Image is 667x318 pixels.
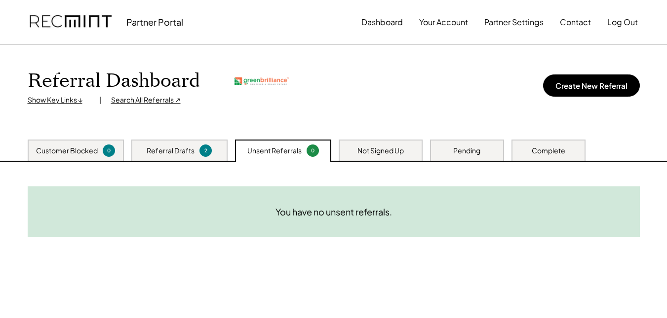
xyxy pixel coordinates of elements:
[560,12,591,32] button: Contact
[247,146,302,156] div: Unsent Referrals
[104,147,114,154] div: 0
[361,12,403,32] button: Dashboard
[532,146,565,156] div: Complete
[235,77,289,85] img: greenbrilliance.png
[357,146,404,156] div: Not Signed Up
[111,95,181,105] div: Search All Referrals ↗
[30,5,112,39] img: recmint-logotype%403x.png
[147,146,195,156] div: Referral Drafts
[201,147,210,154] div: 2
[453,146,480,156] div: Pending
[28,70,200,93] h1: Referral Dashboard
[543,74,640,97] button: Create New Referral
[308,147,317,154] div: 0
[28,95,89,105] div: Show Key Links ↓
[419,12,468,32] button: Your Account
[484,12,544,32] button: Partner Settings
[36,146,98,156] div: Customer Blocked
[607,12,638,32] button: Log Out
[99,95,101,105] div: |
[275,206,392,217] div: You have no unsent referrals.
[126,16,183,28] div: Partner Portal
